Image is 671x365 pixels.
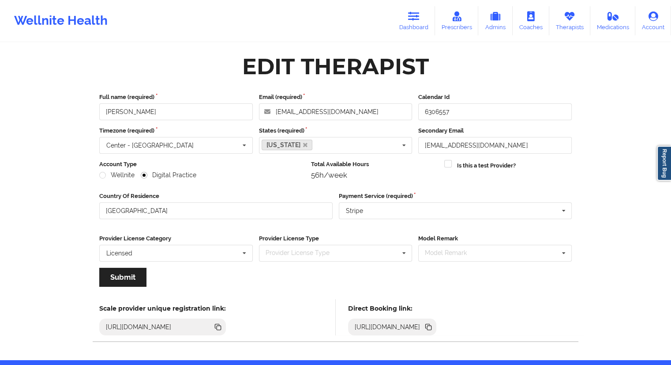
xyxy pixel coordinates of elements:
h5: Direct Booking link: [348,304,437,312]
label: Payment Service (required) [339,192,572,201]
div: Provider License Type [263,248,342,258]
div: Model Remark [423,248,480,258]
div: 56h/week [311,171,439,179]
label: Model Remark [418,234,572,243]
label: Full name (required) [99,93,253,102]
a: Admins [478,6,513,35]
label: States (required) [259,126,412,135]
label: Wellnite [99,171,135,179]
div: [URL][DOMAIN_NAME] [351,323,424,331]
label: Total Available Hours [311,160,439,169]
div: Edit Therapist [242,53,429,80]
input: Full name [99,103,253,120]
a: Dashboard [393,6,435,35]
label: Provider License Type [259,234,412,243]
label: Country Of Residence [99,192,333,201]
div: Licensed [106,250,132,256]
a: Account [635,6,671,35]
a: Therapists [549,6,590,35]
input: Calendar Id [418,103,572,120]
label: Is this a test Provider? [457,161,516,170]
label: Calendar Id [418,93,572,102]
input: Email [418,137,572,154]
h5: Scale provider unique registration link: [99,304,226,312]
input: Email address [259,103,412,120]
div: Center - [GEOGRAPHIC_DATA] [106,142,194,148]
a: Coaches [513,6,549,35]
label: Email (required) [259,93,412,102]
button: Submit [99,268,146,287]
label: Account Type [99,160,305,169]
label: Provider License Category [99,234,253,243]
a: Prescribers [435,6,479,35]
label: Timezone (required) [99,126,253,135]
a: Medications [590,6,636,35]
div: [URL][DOMAIN_NAME] [102,323,175,331]
div: Stripe [346,208,363,214]
label: Digital Practice [141,171,196,179]
label: Secondary Email [418,126,572,135]
a: Report Bug [657,146,671,181]
a: [US_STATE] [262,140,313,150]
